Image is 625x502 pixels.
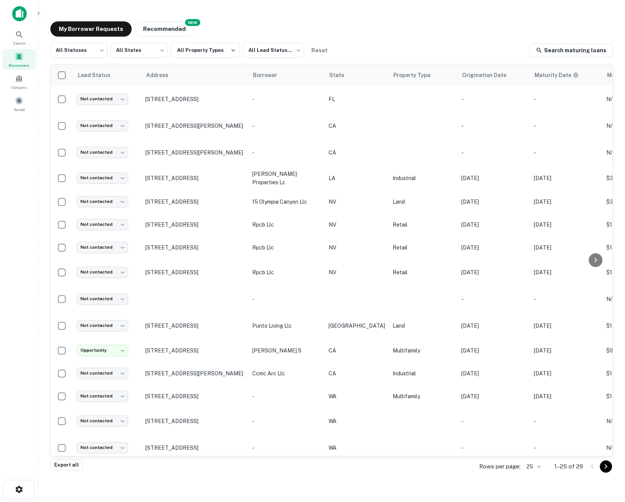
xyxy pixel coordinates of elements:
span: Address [146,71,178,80]
p: [DATE] [534,198,599,206]
p: Land [393,198,454,206]
p: NV [329,198,385,206]
div: All States [111,40,168,60]
span: Borrower [253,71,287,80]
div: All Statuses [50,40,108,60]
p: [STREET_ADDRESS] [145,444,245,451]
div: Not contacted [77,442,128,453]
div: Not contacted [77,196,128,207]
p: Retail [393,268,454,277]
p: [STREET_ADDRESS] [145,221,245,228]
p: [DATE] [461,268,526,277]
p: Multifamily [393,392,454,401]
p: [STREET_ADDRESS] [145,244,245,251]
p: [DATE] [461,198,526,206]
p: [STREET_ADDRESS] [145,322,245,329]
p: - [534,295,599,303]
p: Industrial [393,174,454,182]
div: Not contacted [77,242,128,253]
p: [DATE] [534,268,599,277]
p: [PERSON_NAME] s [252,346,321,355]
p: [STREET_ADDRESS] [145,269,245,276]
th: Address [142,64,248,86]
div: Not contacted [77,120,128,131]
p: CA [329,122,385,130]
button: Reset [307,43,332,58]
p: [DATE] [534,220,599,229]
p: Rows per page: [479,462,520,471]
div: Not contacted [77,320,128,331]
p: - [534,122,599,130]
p: 15 olympia canyon llc [252,198,321,206]
p: LA [329,174,385,182]
p: 1–25 of 29 [554,462,583,471]
div: Opportunity [77,345,128,356]
img: capitalize-icon.png [12,6,27,21]
span: Maturity dates displayed may be estimated. Please contact the lender for the most accurate maturi... [535,71,589,79]
div: NEW [185,19,200,26]
p: NV [329,243,385,252]
span: Search [13,40,26,46]
p: [DATE] [461,174,526,182]
a: Search [2,27,36,48]
span: Saved [14,106,25,113]
p: WA [329,417,385,425]
p: - [461,95,526,103]
p: Multifamily [393,346,454,355]
th: Lead Status [73,64,142,86]
p: Retail [393,243,454,252]
p: Retail [393,220,454,229]
p: [DATE] [461,369,526,378]
span: Origination Date [462,71,516,80]
p: WA [329,444,385,452]
p: Land [393,322,454,330]
th: Borrower [248,64,325,86]
iframe: Chat Widget [587,417,625,453]
div: Borrowers [2,49,36,70]
p: [STREET_ADDRESS] [145,347,245,354]
th: Maturity dates displayed may be estimated. Please contact the lender for the most accurate maturi... [530,64,602,86]
p: ccmc arc llc [252,369,321,378]
div: Not contacted [77,219,128,230]
th: Origination Date [457,64,530,86]
p: [STREET_ADDRESS] [145,96,245,103]
th: Property Type [389,64,457,86]
p: FL [329,95,385,103]
span: Borrowers [9,62,29,68]
p: NV [329,220,385,229]
p: [STREET_ADDRESS] [145,393,245,400]
p: - [252,444,321,452]
p: rpcb llc [252,220,321,229]
p: [DATE] [461,243,526,252]
p: - [252,95,321,103]
button: Recommended [135,21,194,37]
span: Lead Status [77,71,120,80]
p: [STREET_ADDRESS][PERSON_NAME] [145,149,245,156]
th: State [325,64,389,86]
div: Contacts [2,71,36,92]
p: [DATE] [461,346,526,355]
p: [STREET_ADDRESS][PERSON_NAME] [145,122,245,129]
p: NV [329,268,385,277]
p: [STREET_ADDRESS] [145,175,245,182]
div: Not contacted [77,267,128,278]
span: State [329,71,354,80]
a: Search maturing loans [530,43,613,57]
p: [DATE] [534,369,599,378]
p: - [534,148,599,157]
p: [DATE] [534,243,599,252]
button: Go to next page [600,460,612,473]
p: CA [329,346,385,355]
p: - [461,417,526,425]
div: 25 [524,461,542,472]
p: - [461,444,526,452]
p: [DATE] [461,392,526,401]
p: - [252,295,321,303]
div: Not contacted [77,93,128,105]
p: [DATE] [534,174,599,182]
p: [PERSON_NAME] properties lc [252,170,321,187]
p: - [534,95,599,103]
button: All Property Types [171,43,240,58]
